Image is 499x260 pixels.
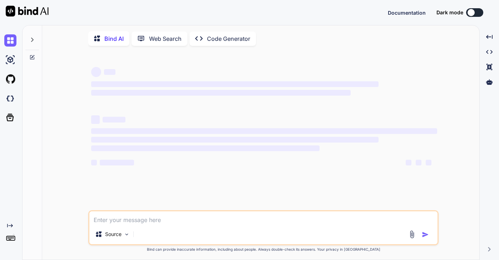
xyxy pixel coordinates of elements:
span: ‌ [91,81,378,87]
p: Bind can provide inaccurate information, including about people. Always double-check its answers.... [88,247,439,252]
img: ai-studio [4,54,16,66]
button: Documentation [388,9,426,16]
span: ‌ [100,160,134,165]
span: ‌ [103,117,125,122]
span: ‌ [416,160,421,165]
img: attachment [408,230,416,239]
img: chat [4,34,16,47]
img: githubLight [4,73,16,85]
span: ‌ [91,137,378,143]
span: ‌ [426,160,431,165]
p: Web Search [149,34,182,43]
span: ‌ [104,69,115,75]
span: ‌ [91,115,100,124]
p: Code Generator [207,34,250,43]
span: Documentation [388,10,426,16]
img: Pick Models [124,231,130,237]
span: ‌ [91,128,437,134]
img: icon [422,231,429,238]
span: ‌ [91,160,97,165]
span: ‌ [91,90,351,96]
span: ‌ [91,145,320,151]
span: ‌ [406,160,411,165]
span: Dark mode [436,9,463,16]
img: darkCloudIdeIcon [4,92,16,105]
p: Bind AI [104,34,124,43]
p: Source [105,231,122,238]
span: ‌ [91,67,101,77]
img: Bind AI [6,6,49,16]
